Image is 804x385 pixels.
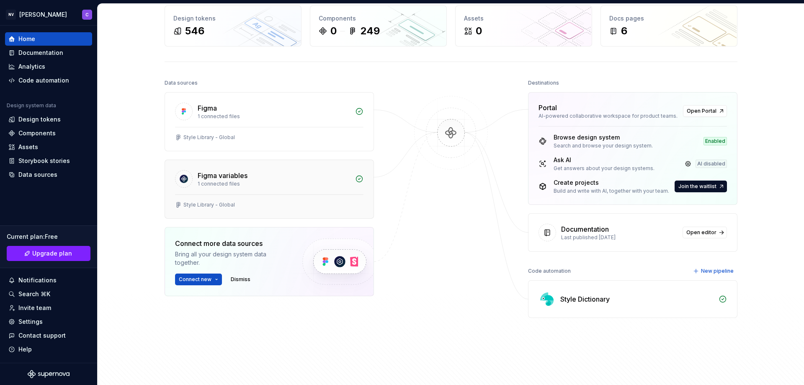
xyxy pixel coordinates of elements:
[554,188,669,194] div: Build and write with AI, together with your team.
[686,229,716,236] span: Open editor
[7,233,90,241] div: Current plan : Free
[18,345,32,354] div: Help
[539,103,557,113] div: Portal
[185,24,204,38] div: 546
[18,62,45,71] div: Analytics
[360,24,380,38] div: 249
[6,10,16,20] div: NV
[183,202,235,208] div: Style Library - Global
[600,5,737,47] a: Docs pages6
[696,160,727,168] div: AI disabled
[18,290,50,298] div: Search ⌘K
[5,343,92,356] button: Help
[18,157,70,165] div: Storybook stories
[5,60,92,73] a: Analytics
[227,274,254,285] button: Dismiss
[554,156,655,164] div: Ask AI
[18,76,69,85] div: Code automation
[554,165,655,172] div: Get answers about your design systems.
[198,113,350,120] div: 1 connected files
[691,265,737,277] button: New pipeline
[621,24,627,38] div: 6
[5,287,92,301] button: Search ⌘K
[675,181,727,192] button: Join the waitlist
[198,181,350,187] div: 1 connected files
[683,227,727,238] a: Open editor
[175,250,288,267] div: Bring all your design system data together.
[554,142,653,149] div: Search and browse your design system.
[18,115,61,124] div: Design tokens
[231,276,250,283] span: Dismiss
[85,11,89,18] div: C
[18,129,56,137] div: Components
[5,274,92,287] button: Notifications
[198,171,247,181] div: Figma variables
[7,246,90,261] button: Upgrade plan
[319,14,438,23] div: Components
[5,140,92,154] a: Assets
[687,108,716,114] span: Open Portal
[18,318,43,326] div: Settings
[18,171,57,179] div: Data sources
[5,168,92,181] a: Data sources
[175,238,288,248] div: Connect more data sources
[18,276,57,284] div: Notifications
[609,14,729,23] div: Docs pages
[678,183,716,190] span: Join the waitlist
[5,301,92,315] a: Invite team
[179,276,211,283] span: Connect new
[464,14,583,23] div: Assets
[539,113,678,119] div: AI-powered collaborative workspace for product teams.
[18,143,38,151] div: Assets
[310,5,447,47] a: Components0249
[554,178,669,187] div: Create projects
[561,224,609,234] div: Documentation
[5,46,92,59] a: Documentation
[560,294,610,304] div: Style Dictionary
[5,315,92,328] a: Settings
[165,77,198,89] div: Data sources
[5,329,92,342] button: Contact support
[7,102,56,109] div: Design system data
[701,268,734,274] span: New pipeline
[19,10,67,19] div: [PERSON_NAME]
[18,49,63,57] div: Documentation
[18,331,66,340] div: Contact support
[561,234,678,241] div: Last published [DATE]
[18,304,51,312] div: Invite team
[2,5,95,23] button: NV[PERSON_NAME]C
[32,249,72,258] span: Upgrade plan
[528,265,571,277] div: Code automation
[683,105,727,117] a: Open Portal
[5,154,92,168] a: Storybook stories
[175,274,222,285] button: Connect new
[455,5,592,47] a: Assets0
[5,74,92,87] a: Code automation
[198,103,217,113] div: Figma
[528,77,559,89] div: Destinations
[703,137,727,145] div: Enabled
[5,32,92,46] a: Home
[476,24,482,38] div: 0
[5,113,92,126] a: Design tokens
[5,127,92,140] a: Components
[173,14,293,23] div: Design tokens
[165,160,374,219] a: Figma variables1 connected filesStyle Library - Global
[330,24,337,38] div: 0
[165,92,374,151] a: Figma1 connected filesStyle Library - Global
[28,370,70,378] svg: Supernova Logo
[18,35,35,43] div: Home
[165,5,301,47] a: Design tokens546
[183,134,235,141] div: Style Library - Global
[554,133,653,142] div: Browse design system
